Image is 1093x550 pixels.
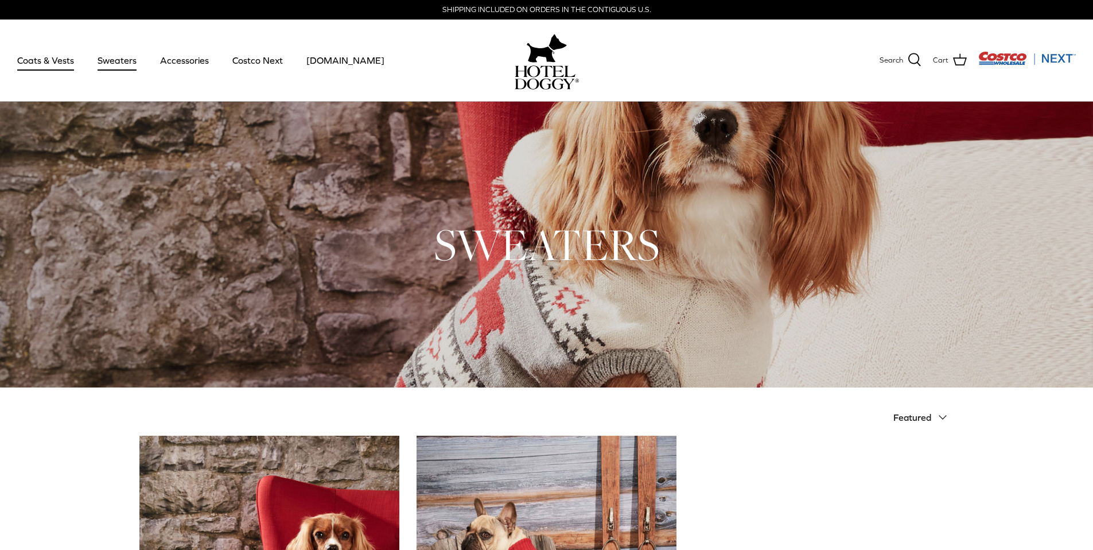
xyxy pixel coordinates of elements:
span: Cart [933,55,948,67]
a: Sweaters [87,41,147,80]
a: Visit Costco Next [978,59,1076,67]
span: Search [880,55,903,67]
h1: SWEATERS [139,216,954,273]
a: hoteldoggy.com hoteldoggycom [515,31,579,90]
a: Search [880,53,921,68]
a: [DOMAIN_NAME] [296,41,395,80]
a: Coats & Vests [7,41,84,80]
img: hoteldoggy.com [527,31,567,65]
img: Costco Next [978,51,1076,65]
a: Accessories [150,41,219,80]
a: Costco Next [222,41,293,80]
button: Featured [893,405,954,430]
img: hoteldoggycom [515,65,579,90]
a: Cart [933,53,967,68]
span: Featured [893,412,931,423]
